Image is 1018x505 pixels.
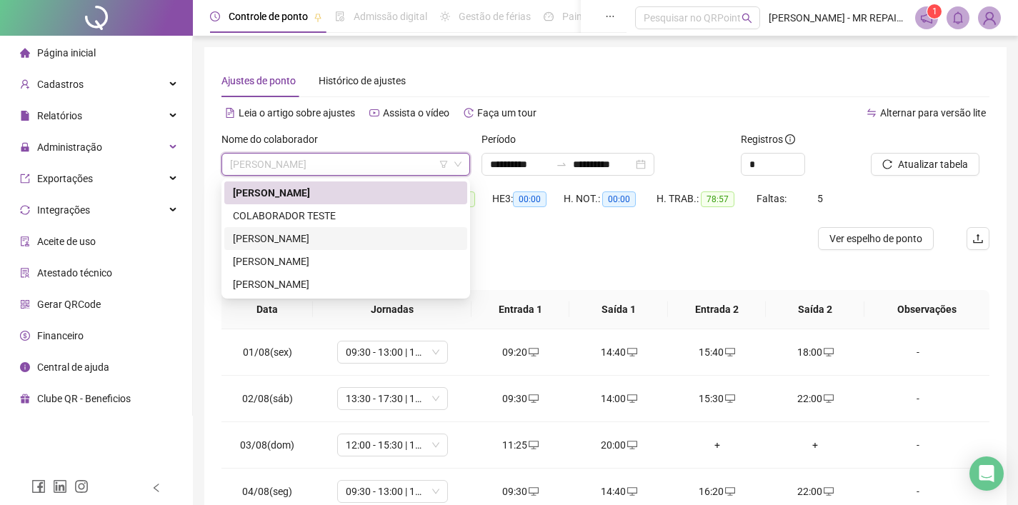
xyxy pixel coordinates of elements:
div: LEONARDO DA SILVA ROSA [224,250,467,273]
span: 5 [817,193,823,204]
span: Painel do DP [562,11,618,22]
span: lock [20,142,30,152]
div: 14:00 [581,391,657,406]
span: solution [20,268,30,278]
span: ellipsis [605,11,615,21]
span: Alternar para versão lite [880,107,986,119]
span: desktop [822,347,834,357]
span: sync [20,205,30,215]
span: desktop [527,347,539,357]
span: to [556,159,567,170]
div: - [876,344,960,360]
div: 14:40 [581,344,657,360]
div: 16:20 [679,484,755,499]
span: Controle de ponto [229,11,308,22]
button: Ver espelho de ponto [818,227,934,250]
div: - [876,437,960,453]
div: + [778,437,854,453]
span: Integrações [37,204,90,216]
div: GIULIA ALVEREZ FERREIRA [224,227,467,250]
span: instagram [74,479,89,494]
div: 22:00 [778,391,854,406]
div: [PERSON_NAME] [233,254,459,269]
span: desktop [626,440,637,450]
span: user-add [20,79,30,89]
span: desktop [822,394,834,404]
div: - [876,391,960,406]
span: Exportações [37,173,93,184]
button: Atualizar tabela [871,153,979,176]
span: file [20,111,30,121]
span: 09:30 - 13:00 | 14:10 - 18:00 [346,481,439,502]
span: Gestão de férias [459,11,531,22]
span: 01/08(sex) [243,346,292,358]
span: desktop [822,486,834,496]
span: Aceite de uso [37,236,96,247]
span: Cadastros [37,79,84,90]
div: 14:40 [581,484,657,499]
span: Leia o artigo sobre ajustes [239,107,355,119]
div: 15:30 [679,391,755,406]
th: Jornadas [313,290,471,329]
span: Página inicial [37,47,96,59]
span: sun [440,11,450,21]
div: Open Intercom Messenger [969,456,1004,491]
span: 78:57 [701,191,734,207]
div: 15:40 [679,344,755,360]
span: info-circle [20,362,30,372]
span: history [464,108,474,118]
div: [PERSON_NAME] [233,276,459,292]
span: youtube [369,108,379,118]
span: Histórico de ajustes [319,75,406,86]
span: desktop [724,486,735,496]
label: Período [481,131,525,147]
div: LUNA SERENA CRUZ [224,273,467,296]
span: Ver espelho de ponto [829,231,922,246]
div: H. NOT.: [564,191,657,207]
sup: 1 [927,4,942,19]
span: 04/08(seg) [242,486,292,497]
span: reload [882,159,892,169]
th: Saída 1 [569,290,668,329]
span: clock-circle [210,11,220,21]
img: 89840 [979,7,1000,29]
span: desktop [626,394,637,404]
div: [PERSON_NAME] [233,185,459,201]
div: COLABORADOR TESTE [224,204,467,227]
span: filter [439,160,448,169]
span: file-done [335,11,345,21]
span: dollar [20,331,30,341]
th: Entrada 2 [668,290,767,329]
span: Assista o vídeo [383,107,449,119]
span: 00:00 [513,191,547,207]
span: Faça um tour [477,107,537,119]
span: 12:00 - 15:30 | 16:30 - 20:00 [346,434,439,456]
span: bell [952,11,964,24]
div: 11:25 [483,437,559,453]
span: Atestado técnico [37,267,112,279]
div: 22:00 [778,484,854,499]
span: home [20,48,30,58]
span: notification [920,11,933,24]
span: gift [20,394,30,404]
div: [PERSON_NAME] [233,231,459,246]
div: ALLAN ABAT [224,181,467,204]
span: desktop [724,394,735,404]
th: Entrada 1 [471,290,570,329]
span: file-text [225,108,235,118]
div: H. TRAB.: [657,191,757,207]
span: search [742,13,752,24]
span: swap-right [556,159,567,170]
label: Nome do colaborador [221,131,327,147]
span: left [151,483,161,493]
span: qrcode [20,299,30,309]
span: desktop [626,347,637,357]
span: desktop [724,347,735,357]
span: desktop [527,394,539,404]
span: Observações [876,301,978,317]
span: Ajustes de ponto [221,75,296,86]
span: Atualizar tabela [898,156,968,172]
span: [PERSON_NAME] - MR REPAIR SAY HELLO TO THE FUTURE [769,10,907,26]
span: upload [972,233,984,244]
span: down [454,160,462,169]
